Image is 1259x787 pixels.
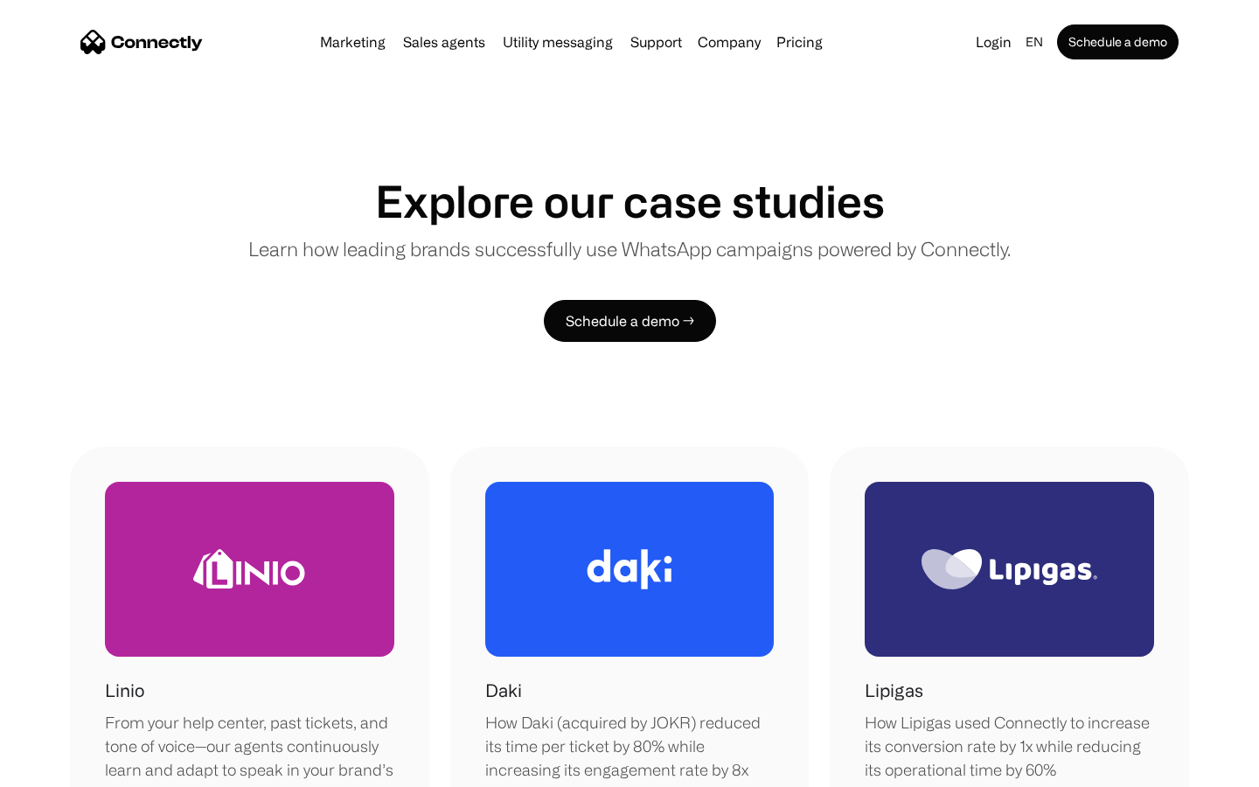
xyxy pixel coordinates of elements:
[1026,30,1043,54] div: en
[769,35,830,49] a: Pricing
[248,234,1011,263] p: Learn how leading brands successfully use WhatsApp campaigns powered by Connectly.
[587,549,672,589] img: Daki Logo
[865,711,1154,782] div: How Lipigas used Connectly to increase its conversion rate by 1x while reducing its operational t...
[969,30,1019,54] a: Login
[375,175,885,227] h1: Explore our case studies
[485,678,522,704] h1: Daki
[313,35,393,49] a: Marketing
[1057,24,1179,59] a: Schedule a demo
[105,678,144,704] h1: Linio
[396,35,492,49] a: Sales agents
[35,756,105,781] ul: Language list
[193,549,305,589] img: Linio Logo
[496,35,620,49] a: Utility messaging
[544,300,716,342] a: Schedule a demo →
[698,30,761,54] div: Company
[865,678,923,704] h1: Lipigas
[17,755,105,781] aside: Language selected: English
[623,35,689,49] a: Support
